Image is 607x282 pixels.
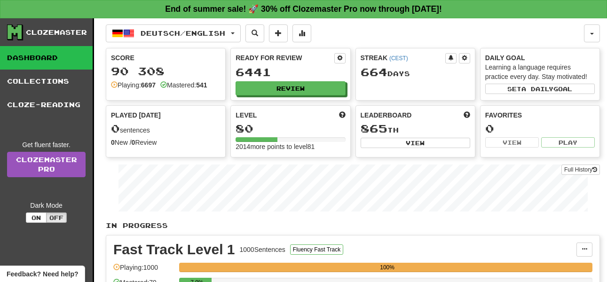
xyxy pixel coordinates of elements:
button: On [26,212,47,223]
div: Learning a language requires practice every day. Stay motivated! [485,63,595,81]
div: Score [111,53,221,63]
button: Play [541,137,595,148]
div: 2014 more points to level 81 [236,142,345,151]
div: 80 [236,123,345,134]
button: View [485,137,539,148]
strong: 0 [111,139,115,146]
button: Add sentence to collection [269,24,288,42]
button: Full History [561,164,600,175]
div: 90 308 [111,65,221,77]
div: Playing: [111,80,156,90]
strong: 6697 [141,81,156,89]
div: 6441 [236,66,345,78]
div: New / Review [111,138,221,147]
div: Mastered: [160,80,207,90]
div: 100% [182,263,592,272]
div: Fast Track Level 1 [113,243,235,257]
button: View [361,138,470,148]
div: Dark Mode [7,201,86,210]
span: 865 [361,122,387,135]
div: th [361,123,470,135]
span: 664 [361,65,387,78]
span: 0 [111,122,120,135]
div: Playing: 1000 [113,263,174,278]
div: Streak [361,53,445,63]
span: Leaderboard [361,110,412,120]
span: Deutsch / English [141,29,225,37]
strong: 0 [132,139,135,146]
p: In Progress [106,221,600,230]
button: Search sentences [245,24,264,42]
div: Favorites [485,110,595,120]
strong: End of summer sale! 🚀 30% off Clozemaster Pro now through [DATE]! [165,4,442,14]
button: Review [236,81,345,95]
span: This week in points, UTC [464,110,470,120]
div: 1000 Sentences [240,245,285,254]
div: Day s [361,66,470,78]
a: (CEST) [389,55,408,62]
button: Fluency Fast Track [290,244,343,255]
button: Deutsch/English [106,24,241,42]
a: ClozemasterPro [7,152,86,177]
button: Off [46,212,67,223]
button: Seta dailygoal [485,84,595,94]
div: sentences [111,123,221,135]
span: Level [236,110,257,120]
div: Daily Goal [485,53,595,63]
span: Played [DATE] [111,110,161,120]
span: Score more points to level up [339,110,346,120]
span: a daily [521,86,553,92]
div: Clozemaster [26,28,87,37]
button: More stats [292,24,311,42]
strong: 541 [196,81,207,89]
div: Ready for Review [236,53,334,63]
div: Get fluent faster. [7,140,86,149]
span: Open feedback widget [7,269,78,279]
div: 0 [485,123,595,134]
